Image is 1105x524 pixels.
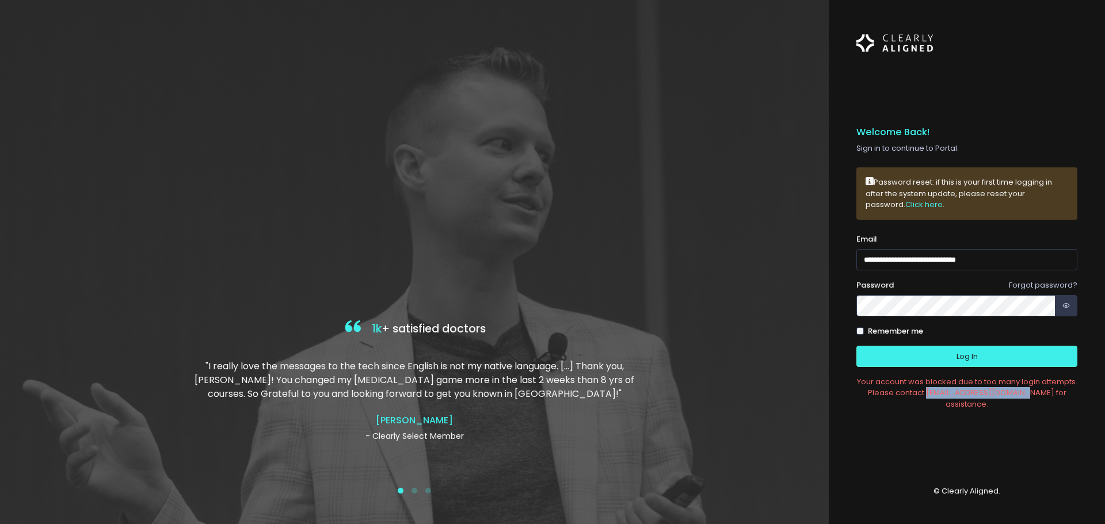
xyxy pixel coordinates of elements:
h5: Welcome Back! [856,127,1077,138]
button: Log In [856,346,1077,367]
h4: [PERSON_NAME] [192,415,637,426]
h4: + satisfied doctors [192,318,637,341]
label: Password [856,280,894,291]
p: © Clearly Aligned. [856,485,1077,497]
a: Forgot password? [1009,280,1077,290]
div: Your account was blocked due to too many login attempts. Please contact [EMAIL_ADDRESS][DOMAIN_NA... [856,376,1077,410]
div: Password reset: if this is your first time logging in after the system update, please reset your ... [856,167,1077,220]
label: Email [856,234,877,245]
p: Sign in to continue to Portal. [856,143,1077,154]
img: Logo Horizontal [856,28,933,59]
label: Remember me [868,326,923,337]
a: Click here [905,199,943,210]
p: - Clearly Select Member [192,430,637,442]
p: "I really love the messages to the tech since English is not my native language. […] Thank you, [... [192,359,637,401]
span: 1k [372,321,382,336]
